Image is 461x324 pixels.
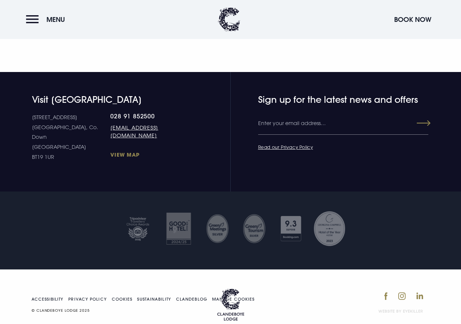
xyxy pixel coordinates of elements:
img: Georgina Campbell Award 2023 [313,210,346,247]
p: [STREET_ADDRESS] [GEOGRAPHIC_DATA], Co. Down [GEOGRAPHIC_DATA] BT19 1UR [32,112,110,162]
button: Submit [404,117,431,130]
a: Go home [217,289,244,321]
a: 028 91 852500 [110,112,187,120]
h4: Sign up for the latest news and offers [258,94,402,105]
a: [EMAIL_ADDRESS][DOMAIN_NAME] [110,124,187,139]
p: © CLANDEBOYE LODGE 2025 [32,307,259,314]
button: Book Now [390,12,435,27]
img: Logo [217,289,244,321]
button: Menu [26,12,69,27]
a: Website by Eyekiller [379,308,423,314]
a: Manage your cookie settings. [212,297,254,301]
img: LinkedIn [416,292,423,299]
img: GM SILVER TRANSPARENT [243,214,266,243]
img: Clandeboye Lodge [218,7,240,32]
h4: Visit [GEOGRAPHIC_DATA] [32,94,188,105]
img: Booking com 1 [276,210,306,247]
a: Sustainability [137,297,171,301]
a: Clandeblog [176,297,207,301]
a: Accessibility [32,297,64,301]
img: Untitled design 35 [206,214,229,243]
input: Enter your email address… [258,112,428,135]
a: Cookies [112,297,133,301]
span: Menu [46,15,65,24]
img: Instagram [398,292,406,300]
img: Facebook [384,292,387,300]
a: Privacy Policy [68,297,107,301]
img: Good hotel 24 25 2 [162,210,195,247]
img: Tripadvisor travellers choice 2025 [121,210,155,247]
a: View Map [110,151,187,158]
a: Read our Privacy Policy [258,144,313,150]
